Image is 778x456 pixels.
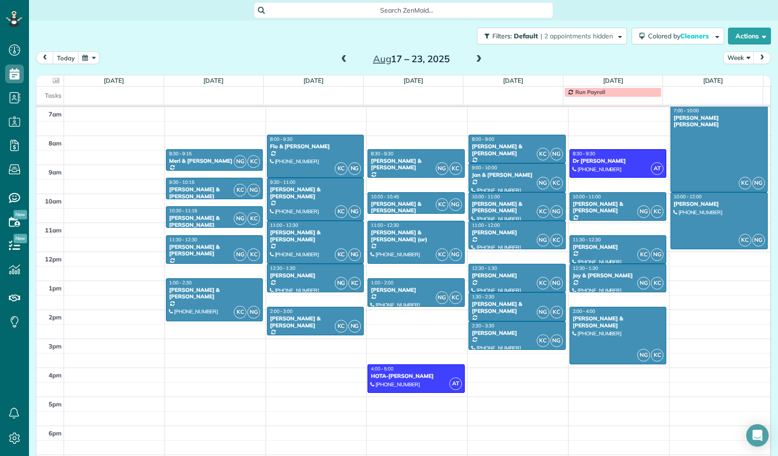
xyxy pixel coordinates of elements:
[472,222,500,228] span: 11:00 - 12:00
[270,272,361,279] div: [PERSON_NAME]
[303,77,324,84] a: [DATE]
[673,201,765,207] div: [PERSON_NAME]
[370,201,461,214] div: [PERSON_NAME] & [PERSON_NAME]
[49,400,62,408] span: 5pm
[335,162,347,175] span: KC
[575,88,605,95] span: Run Payroll
[537,177,549,189] span: NG
[436,291,448,304] span: NG
[104,77,124,84] a: [DATE]
[648,32,712,40] span: Colored by
[753,51,771,64] button: next
[637,248,650,261] span: KC
[573,265,598,271] span: 12:30 - 1:30
[247,212,260,225] span: KC
[550,306,563,318] span: KC
[270,315,361,329] div: [PERSON_NAME] & [PERSON_NAME]
[632,28,724,44] button: Colored byCleaners
[471,301,562,314] div: [PERSON_NAME] & [PERSON_NAME]
[471,172,562,178] div: Jan & [PERSON_NAME]
[49,284,62,292] span: 1pm
[471,143,562,157] div: [PERSON_NAME] & [PERSON_NAME]
[169,280,192,286] span: 1:00 - 2:30
[335,320,347,333] span: KC
[45,226,62,234] span: 11am
[371,280,393,286] span: 1:00 - 2:00
[270,136,293,142] span: 8:00 - 9:30
[746,424,769,447] div: Open Intercom Messenger
[572,272,663,279] div: Joy & [PERSON_NAME]
[651,248,663,261] span: NG
[14,210,27,219] span: New
[169,151,192,157] span: 8:30 - 9:15
[49,371,62,379] span: 4pm
[537,334,549,347] span: KC
[651,349,663,362] span: KC
[471,229,562,236] div: [PERSON_NAME]
[436,198,448,211] span: KC
[348,277,361,290] span: KC
[752,234,765,246] span: NG
[169,208,197,214] span: 10:30 - 11:15
[471,272,562,279] div: [PERSON_NAME]
[550,334,563,347] span: NG
[335,205,347,218] span: KC
[371,151,393,157] span: 8:30 - 9:30
[637,349,650,362] span: NG
[36,51,54,64] button: prev
[436,248,448,261] span: KC
[471,330,562,336] div: [PERSON_NAME]
[739,234,751,246] span: KC
[540,32,613,40] span: | 2 appointments hidden
[270,222,298,228] span: 11:00 - 12:30
[49,168,62,176] span: 9am
[573,151,595,157] span: 8:30 - 9:30
[573,308,595,314] span: 2:00 - 4:00
[637,277,650,290] span: NG
[703,77,723,84] a: [DATE]
[45,197,62,205] span: 10am
[247,184,260,196] span: NG
[49,139,62,147] span: 8am
[492,32,512,40] span: Filters:
[371,222,399,228] span: 11:00 - 12:30
[723,51,754,64] button: Week
[514,32,539,40] span: Default
[353,54,470,64] h2: 17 – 23, 2025
[169,215,260,228] div: [PERSON_NAME] & [PERSON_NAME]
[371,366,393,372] span: 4:00 - 5:00
[49,313,62,321] span: 2pm
[637,205,650,218] span: NG
[49,429,62,437] span: 6pm
[472,136,494,142] span: 8:00 - 9:00
[537,277,549,290] span: KC
[335,277,347,290] span: NG
[49,110,62,118] span: 7am
[348,162,361,175] span: NG
[537,205,549,218] span: KC
[472,265,497,271] span: 12:30 - 1:30
[370,158,461,171] div: [PERSON_NAME] & [PERSON_NAME]
[45,255,62,263] span: 12pm
[472,294,494,300] span: 1:30 - 2:30
[472,194,500,200] span: 10:00 - 11:00
[370,229,461,243] div: [PERSON_NAME] & [PERSON_NAME] (ar)
[573,237,601,243] span: 11:30 - 12:30
[550,205,563,218] span: NG
[674,108,699,114] span: 7:00 - 10:00
[234,155,246,168] span: NG
[270,179,295,185] span: 9:30 - 11:00
[550,234,563,246] span: KC
[270,265,295,271] span: 12:30 - 1:30
[234,248,246,261] span: NG
[169,287,260,300] div: [PERSON_NAME] & [PERSON_NAME]
[449,248,462,261] span: NG
[572,244,663,250] div: [PERSON_NAME]
[449,198,462,211] span: NG
[247,248,260,261] span: KC
[477,28,627,44] button: Filters: Default | 2 appointments hidden
[270,308,293,314] span: 2:00 - 3:00
[537,148,549,160] span: KC
[169,237,197,243] span: 11:30 - 12:30
[472,165,497,171] span: 9:00 - 10:00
